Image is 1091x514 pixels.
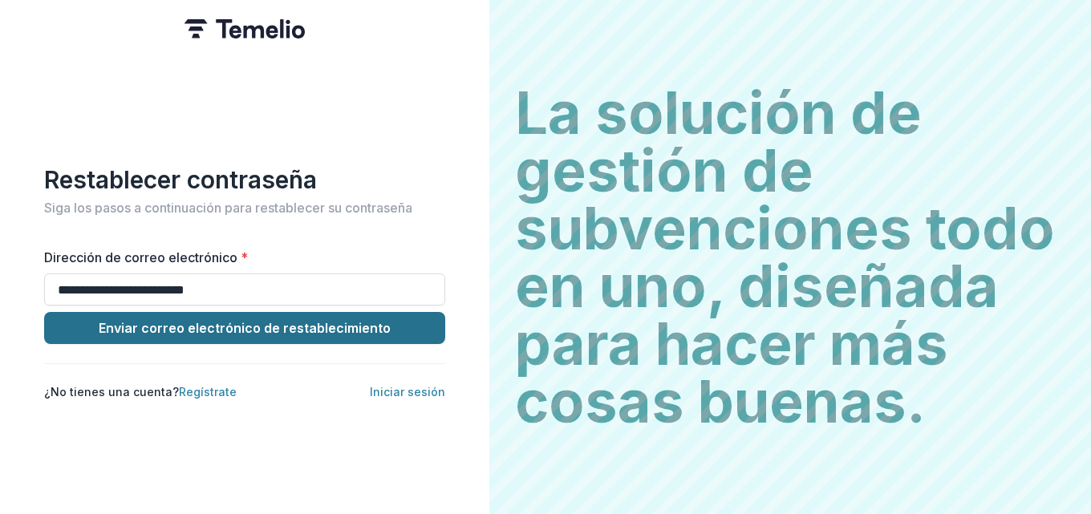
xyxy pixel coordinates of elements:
[44,200,412,216] font: Siga los pasos a continuación para restablecer su contraseña
[44,165,317,194] font: Restablecer contraseña
[44,249,237,265] font: Dirección de correo electrónico
[370,385,445,399] a: Iniciar sesión
[185,19,305,38] img: Temelio
[179,385,237,399] a: Regístrate
[99,320,391,336] font: Enviar correo electrónico de restablecimiento
[44,385,179,399] font: ¿No tienes una cuenta?
[44,312,445,344] button: Enviar correo electrónico de restablecimiento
